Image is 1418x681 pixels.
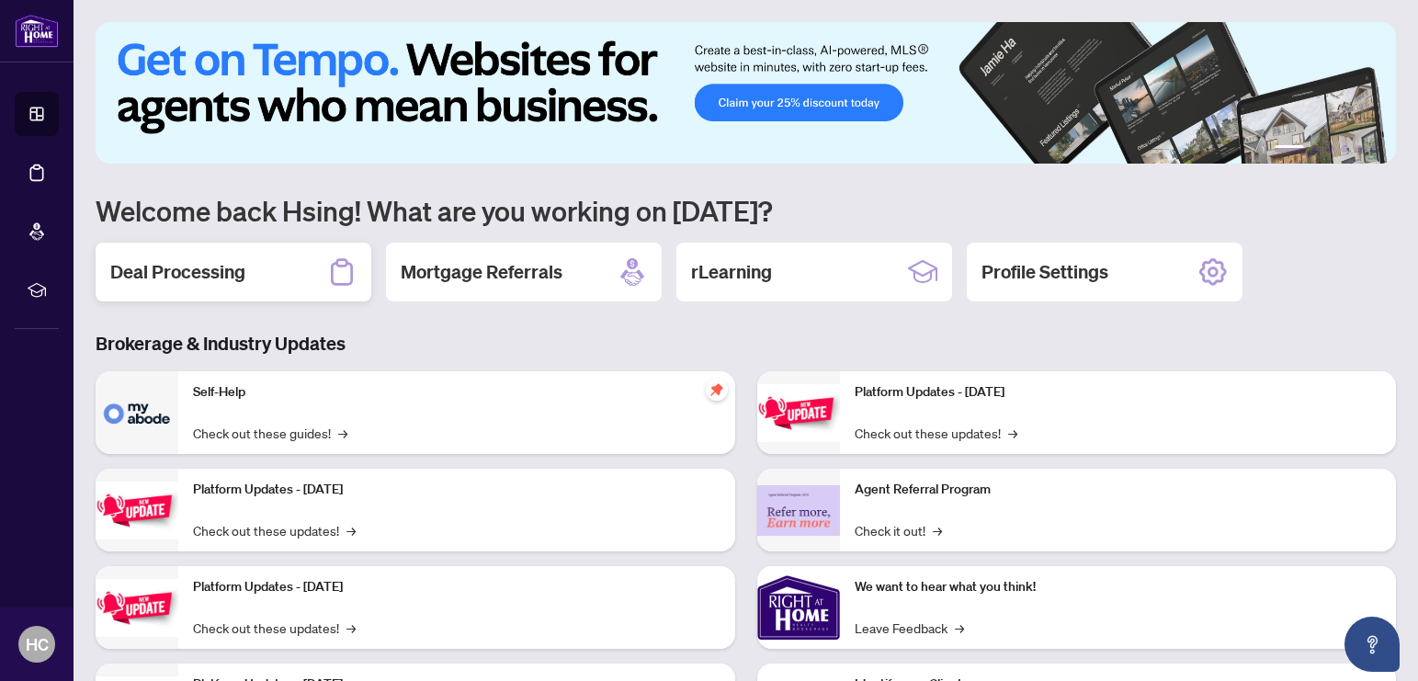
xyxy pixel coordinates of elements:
[981,259,1108,285] h2: Profile Settings
[855,618,964,638] a: Leave Feedback→
[1326,145,1333,153] button: 3
[1341,145,1348,153] button: 4
[757,384,840,442] img: Platform Updates - June 23, 2025
[855,480,1382,500] p: Agent Referral Program
[110,259,245,285] h2: Deal Processing
[706,379,728,401] span: pushpin
[757,485,840,536] img: Agent Referral Program
[193,577,720,597] p: Platform Updates - [DATE]
[855,423,1017,443] a: Check out these updates!→
[1311,145,1319,153] button: 2
[1356,145,1363,153] button: 5
[855,520,942,540] a: Check it out!→
[96,22,1396,164] img: Slide 0
[96,371,178,454] img: Self-Help
[691,259,772,285] h2: rLearning
[346,618,356,638] span: →
[855,577,1382,597] p: We want to hear what you think!
[346,520,356,540] span: →
[96,193,1396,228] h1: Welcome back Hsing! What are you working on [DATE]?
[338,423,347,443] span: →
[757,566,840,649] img: We want to hear what you think!
[1008,423,1017,443] span: →
[193,480,720,500] p: Platform Updates - [DATE]
[193,423,347,443] a: Check out these guides!→
[193,382,720,403] p: Self-Help
[96,482,178,539] img: Platform Updates - September 16, 2025
[193,618,356,638] a: Check out these updates!→
[96,331,1396,357] h3: Brokerage & Industry Updates
[96,579,178,637] img: Platform Updates - July 21, 2025
[933,520,942,540] span: →
[1275,145,1304,153] button: 1
[1370,145,1378,153] button: 6
[1344,617,1400,672] button: Open asap
[26,631,49,657] span: HC
[15,14,59,48] img: logo
[855,382,1382,403] p: Platform Updates - [DATE]
[401,259,562,285] h2: Mortgage Referrals
[193,520,356,540] a: Check out these updates!→
[955,618,964,638] span: →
